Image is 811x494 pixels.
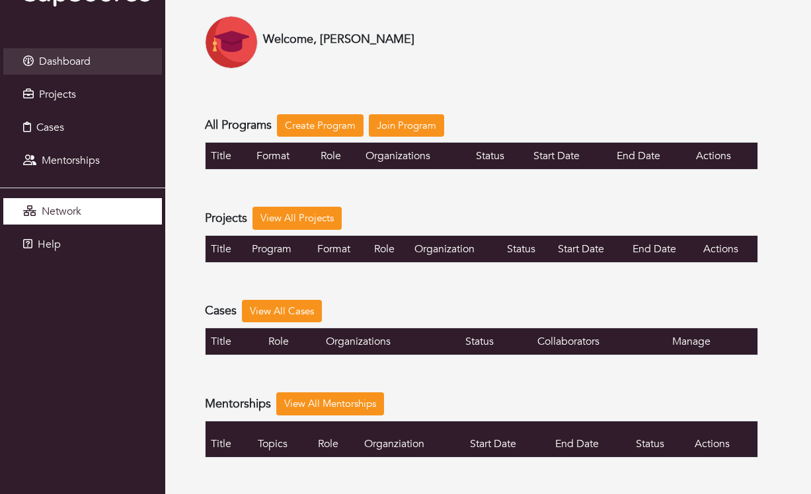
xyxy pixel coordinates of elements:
a: View All Projects [252,207,342,230]
a: Network [3,198,162,225]
span: Network [42,204,81,219]
th: End Date [627,235,698,262]
h4: Projects [205,211,247,226]
th: Title [206,235,247,262]
a: Cases [3,114,162,141]
th: Actions [691,143,758,170]
th: Role [369,235,409,262]
a: View All Mentorships [276,392,384,415]
span: Cases [36,120,64,135]
h4: Welcome, [PERSON_NAME] [263,32,414,47]
a: Create Program [277,114,364,137]
th: Organizations [360,143,471,170]
th: Title [206,143,252,170]
th: Format [251,143,315,170]
img: Student-Icon-6b6867cbad302adf8029cb3ecf392088beec6a544309a027beb5b4b4576828a8.png [205,16,258,69]
th: Role [263,328,321,355]
th: Manage [667,328,758,355]
span: Help [38,237,61,252]
th: Organizations [321,328,460,355]
th: End Date [550,421,631,457]
th: Format [312,235,369,262]
th: Role [315,143,361,170]
a: Projects [3,81,162,108]
th: Start Date [528,143,611,170]
th: Status [631,421,689,457]
span: Dashboard [39,54,91,69]
th: Topics [252,421,313,457]
h4: Cases [205,304,237,318]
th: Collaborators [532,328,666,355]
a: View All Cases [242,300,322,323]
th: Title [206,328,264,355]
th: Actions [689,421,758,457]
th: Status [471,143,527,170]
a: Join Program [369,114,444,137]
a: Mentorships [3,147,162,174]
a: Dashboard [3,48,162,75]
span: Mentorships [42,153,100,168]
th: Organziation [359,421,465,457]
th: Start Date [465,421,550,457]
th: Role [313,421,359,457]
th: Actions [698,235,758,262]
h4: All Programs [205,118,272,133]
a: Help [3,231,162,258]
th: Organization [409,235,502,262]
th: Status [460,328,532,355]
th: Start Date [553,235,627,262]
th: Title [206,421,252,457]
th: Program [247,235,312,262]
h4: Mentorships [205,397,271,411]
th: End Date [611,143,691,170]
span: Projects [39,87,76,102]
th: Status [502,235,553,262]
